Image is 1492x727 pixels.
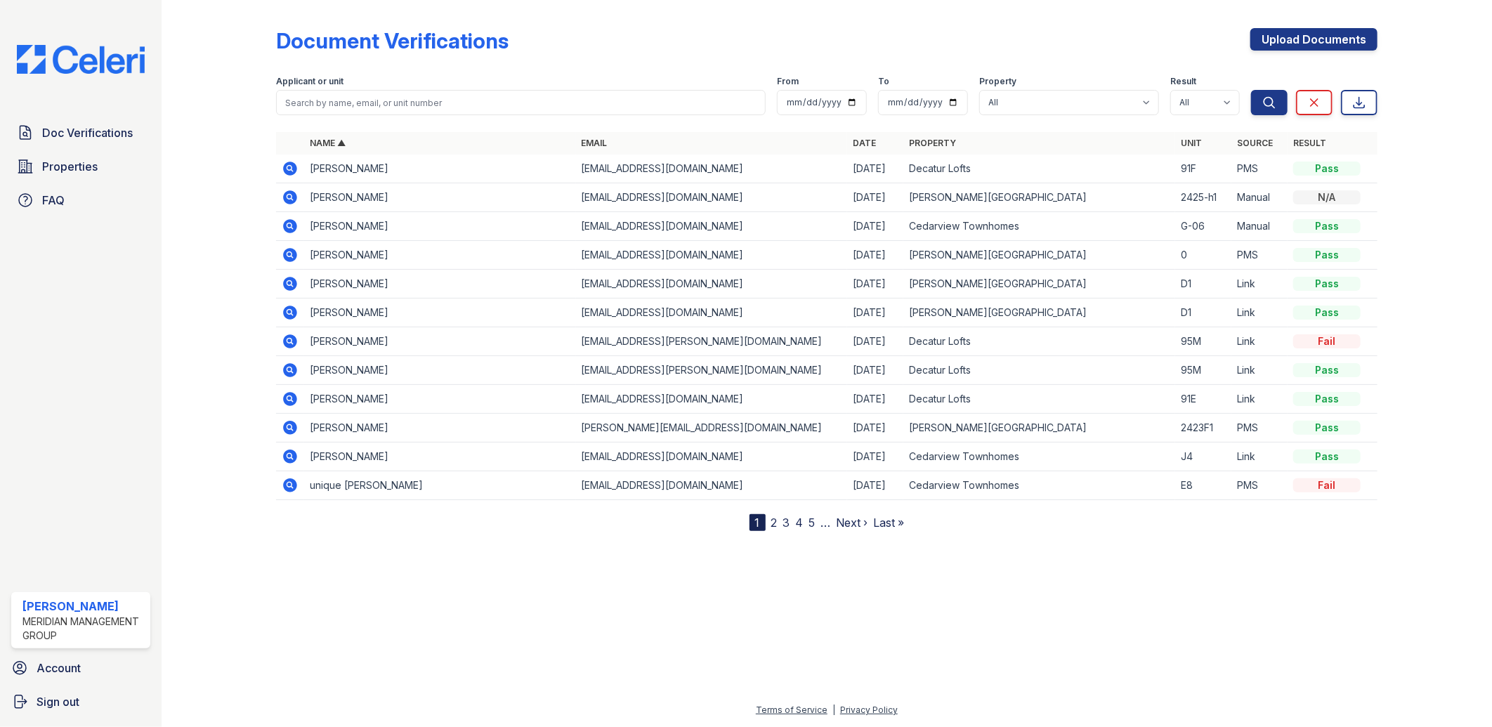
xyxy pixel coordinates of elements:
div: Fail [1293,478,1361,492]
td: 2423F1 [1175,414,1231,443]
td: [DATE] [847,471,903,500]
td: [DATE] [847,299,903,327]
td: [EMAIL_ADDRESS][DOMAIN_NAME] [576,299,848,327]
td: 95M [1175,356,1231,385]
a: Account [6,654,156,682]
span: Account [37,660,81,676]
div: Pass [1293,219,1361,233]
a: Terms of Service [756,705,827,715]
span: FAQ [42,192,65,209]
a: Date [853,138,876,148]
span: … [821,514,831,531]
td: 91E [1175,385,1231,414]
td: Link [1231,327,1288,356]
td: Decatur Lofts [903,327,1175,356]
span: Properties [42,158,98,175]
td: [DATE] [847,356,903,385]
td: [PERSON_NAME] [304,385,576,414]
td: Decatur Lofts [903,356,1175,385]
td: [DATE] [847,183,903,212]
td: [PERSON_NAME][GEOGRAPHIC_DATA] [903,299,1175,327]
td: [DATE] [847,241,903,270]
td: PMS [1231,241,1288,270]
td: [PERSON_NAME] [304,155,576,183]
td: [PERSON_NAME] [304,414,576,443]
div: Document Verifications [276,28,509,53]
a: Source [1237,138,1273,148]
td: [EMAIL_ADDRESS][DOMAIN_NAME] [576,270,848,299]
td: 0 [1175,241,1231,270]
td: unique [PERSON_NAME] [304,471,576,500]
input: Search by name, email, or unit number [276,90,766,115]
label: To [878,76,889,87]
td: [PERSON_NAME][EMAIL_ADDRESS][DOMAIN_NAME] [576,414,848,443]
div: Pass [1293,363,1361,377]
a: Unit [1181,138,1202,148]
td: E8 [1175,471,1231,500]
a: Sign out [6,688,156,716]
td: G-06 [1175,212,1231,241]
td: [PERSON_NAME][GEOGRAPHIC_DATA] [903,241,1175,270]
td: [PERSON_NAME][GEOGRAPHIC_DATA] [903,183,1175,212]
div: N/A [1293,190,1361,204]
td: Link [1231,356,1288,385]
div: Pass [1293,421,1361,435]
div: Pass [1293,306,1361,320]
td: [EMAIL_ADDRESS][DOMAIN_NAME] [576,183,848,212]
a: Next › [837,516,868,530]
td: [EMAIL_ADDRESS][DOMAIN_NAME] [576,385,848,414]
td: [DATE] [847,270,903,299]
a: Result [1293,138,1326,148]
td: Link [1231,385,1288,414]
td: [DATE] [847,155,903,183]
div: Pass [1293,450,1361,464]
td: PMS [1231,414,1288,443]
td: [PERSON_NAME] [304,299,576,327]
a: 2 [771,516,778,530]
a: 5 [809,516,816,530]
label: Result [1170,76,1196,87]
td: [EMAIL_ADDRESS][DOMAIN_NAME] [576,471,848,500]
div: Pass [1293,277,1361,291]
a: Last » [874,516,905,530]
label: Property [979,76,1016,87]
a: FAQ [11,186,150,214]
td: Manual [1231,212,1288,241]
a: 4 [796,516,804,530]
a: Email [582,138,608,148]
td: [DATE] [847,385,903,414]
span: Sign out [37,693,79,710]
a: Doc Verifications [11,119,150,147]
div: Fail [1293,334,1361,348]
td: Link [1231,443,1288,471]
div: Meridian Management Group [22,615,145,643]
div: 1 [750,514,766,531]
td: [DATE] [847,414,903,443]
td: 91F [1175,155,1231,183]
td: [PERSON_NAME] [304,443,576,471]
div: Pass [1293,392,1361,406]
img: CE_Logo_Blue-a8612792a0a2168367f1c8372b55b34899dd931a85d93a1a3d3e32e68fde9ad4.png [6,45,156,74]
td: 95M [1175,327,1231,356]
a: Privacy Policy [840,705,898,715]
label: Applicant or unit [276,76,343,87]
td: J4 [1175,443,1231,471]
td: [PERSON_NAME] [304,241,576,270]
td: PMS [1231,471,1288,500]
td: D1 [1175,299,1231,327]
td: 2425-h1 [1175,183,1231,212]
td: Link [1231,270,1288,299]
td: Cedarview Townhomes [903,471,1175,500]
td: Manual [1231,183,1288,212]
td: [PERSON_NAME] [304,356,576,385]
a: Upload Documents [1250,28,1378,51]
td: [PERSON_NAME] [304,270,576,299]
div: [PERSON_NAME] [22,598,145,615]
td: [DATE] [847,327,903,356]
td: [PERSON_NAME][GEOGRAPHIC_DATA] [903,414,1175,443]
td: Decatur Lofts [903,385,1175,414]
td: Cedarview Townhomes [903,443,1175,471]
a: 3 [783,516,790,530]
td: [EMAIL_ADDRESS][PERSON_NAME][DOMAIN_NAME] [576,327,848,356]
